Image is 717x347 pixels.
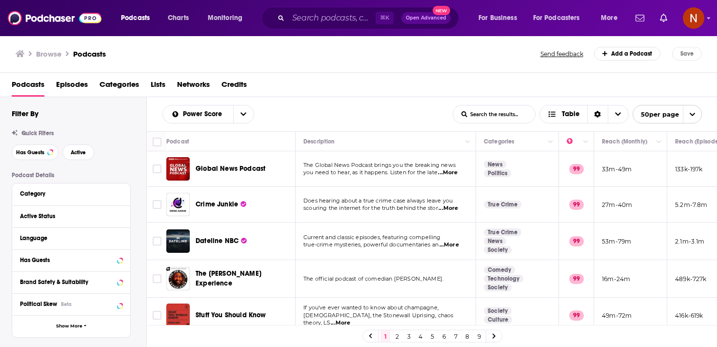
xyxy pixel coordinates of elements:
[569,274,584,284] p: 99
[16,150,44,155] span: Has Guests
[632,10,648,26] a: Show notifications dropdown
[153,274,161,283] span: Toggle select row
[472,10,529,26] button: open menu
[484,284,512,291] a: Society
[196,200,238,208] span: Crime Junkie
[166,304,190,327] img: Stuff You Should Know
[683,7,704,29] img: User Profile
[196,236,247,246] a: Dateline NBC
[177,77,210,97] span: Networks
[166,267,190,290] img: The Joe Rogan Experience
[427,330,437,342] a: 5
[100,77,139,97] a: Categories
[484,228,521,236] a: True Crime
[161,10,195,26] a: Charts
[601,11,617,25] span: More
[675,165,703,173] p: 133k-197k
[166,193,190,216] a: Crime Junkie
[401,12,451,24] button: Open AdvancedNew
[404,330,414,342] a: 3
[8,9,101,27] img: Podchaser - Follow, Share and Rate Podcasts
[484,307,512,315] a: Society
[633,105,702,123] button: open menu
[20,235,116,242] div: Language
[121,11,150,25] span: Podcasts
[380,330,390,342] a: 1
[406,16,446,20] span: Open Advanced
[672,47,702,61] button: Save
[12,77,44,97] a: Podcasts
[527,10,594,26] button: open menu
[602,275,630,283] p: 16m-24m
[484,316,512,324] a: Culture
[602,136,647,147] div: Reach (Monthly)
[166,229,190,253] a: Dateline NBC
[196,310,266,320] a: Stuff You Should Know
[196,269,261,287] span: The [PERSON_NAME] Experience
[484,266,515,274] a: Comedy
[331,319,350,327] span: ...More
[151,77,165,97] a: Lists
[153,164,161,173] span: Toggle select row
[683,7,704,29] span: Logged in as AdelNBM
[20,276,122,288] button: Brand Safety & Suitability
[462,136,474,148] button: Column Actions
[73,49,106,59] a: Podcasts
[303,312,453,327] span: [DEMOGRAPHIC_DATA], the Stonewall Uprising, chaos theory, LS
[114,10,162,26] button: open menu
[153,311,161,320] span: Toggle select row
[183,111,225,118] span: Power Score
[196,311,266,319] span: Stuff You Should Know
[20,187,122,200] button: Category
[162,105,254,123] h2: Choose List sort
[166,157,190,181] img: Global News Podcast
[20,190,116,197] div: Category
[567,136,580,147] div: Power Score
[602,165,632,173] p: 33m-49m
[392,330,402,342] a: 2
[20,301,57,307] span: Political Skew
[569,200,584,209] p: 99
[439,241,459,249] span: ...More
[562,111,579,118] span: Table
[587,105,608,123] div: Sort Direction
[433,6,450,15] span: New
[196,164,265,174] a: Global News Podcast
[153,237,161,245] span: Toggle select row
[451,330,460,342] a: 7
[71,150,86,155] span: Active
[20,213,116,220] div: Active Status
[439,330,449,342] a: 6
[675,311,703,320] p: 416k-619k
[484,237,506,245] a: News
[12,172,131,179] p: Podcast Details
[196,237,239,245] span: Dateline NBC
[303,241,438,248] span: true-crime mysteries, powerful documentaries an
[438,169,458,177] span: ...More
[569,164,584,174] p: 99
[594,10,630,26] button: open menu
[56,77,88,97] a: Episodes
[484,201,521,208] a: True Crime
[580,136,592,148] button: Column Actions
[61,301,72,307] div: Beta
[221,77,247,97] a: Credits
[656,10,671,26] a: Show notifications dropdown
[438,204,458,212] span: ...More
[20,210,122,222] button: Active Status
[36,49,61,59] h3: Browse
[683,7,704,29] button: Show profile menu
[569,236,584,246] p: 99
[545,136,557,148] button: Column Actions
[303,304,438,311] span: If you've ever wanted to know about champagne,
[602,201,632,209] p: 27m-40m
[539,105,629,123] h2: Choose View
[303,162,456,168] span: The Global News Podcast brings you the breaking news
